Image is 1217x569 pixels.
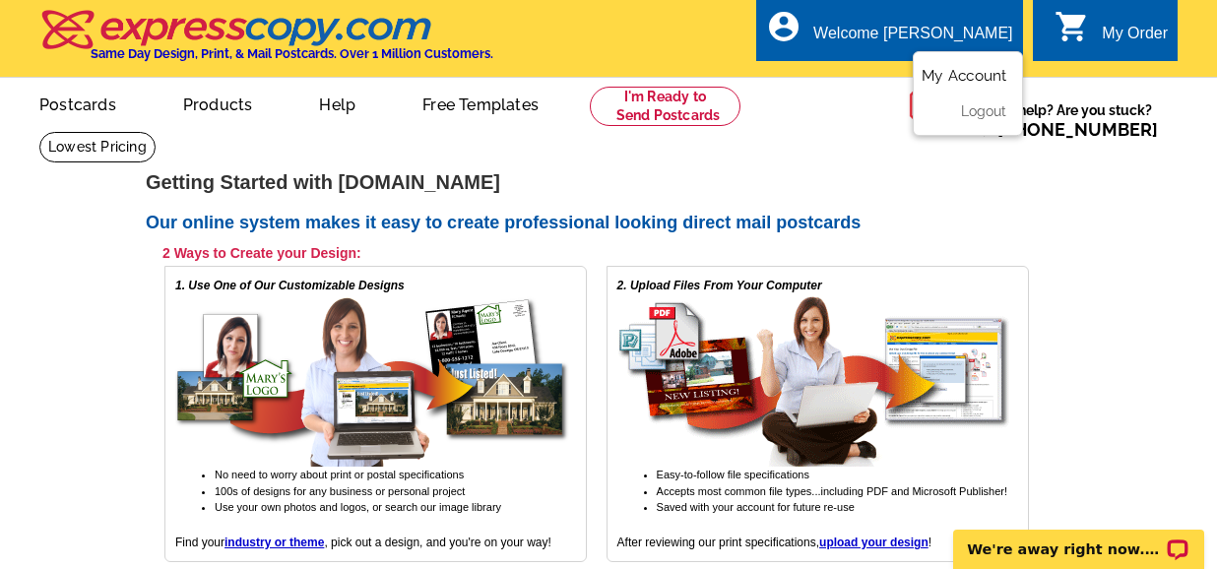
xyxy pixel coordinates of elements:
[617,536,931,549] span: After reviewing our print specifications, !
[288,80,387,126] a: Help
[39,24,493,61] a: Same Day Design, Print, & Mail Postcards. Over 1 Million Customers.
[1055,22,1168,46] a: shopping_cart My Order
[961,103,1006,119] a: Logout
[813,25,1012,52] div: Welcome [PERSON_NAME]
[175,536,551,549] span: Find your , pick out a design, and you're on your way!
[964,100,1168,140] span: Need help? Are you stuck?
[909,78,964,132] img: help
[819,536,929,549] a: upload your design
[617,294,1011,467] img: upload your own design for free
[922,67,1006,85] a: My Account
[1102,25,1168,52] div: My Order
[224,536,324,549] a: industry or theme
[391,80,570,126] a: Free Templates
[657,501,855,513] span: Saved with your account for future re-use
[215,485,465,497] span: 100s of designs for any business or personal project
[617,279,822,292] em: 2. Upload Files From Your Computer
[997,119,1158,140] a: [PHONE_NUMBER]
[8,80,148,126] a: Postcards
[215,469,464,480] span: No need to worry about print or postal specifications
[162,244,1029,262] h3: 2 Ways to Create your Design:
[175,279,405,292] em: 1. Use One of Our Customizable Designs
[215,501,501,513] span: Use your own photos and logos, or search our image library
[964,119,1158,140] span: Call
[91,46,493,61] h4: Same Day Design, Print, & Mail Postcards. Over 1 Million Customers.
[940,507,1217,569] iframe: LiveChat chat widget
[175,294,569,467] img: free online postcard designs
[146,213,1071,234] h2: Our online system makes it easy to create professional looking direct mail postcards
[766,9,801,44] i: account_circle
[657,469,809,480] span: Easy-to-follow file specifications
[152,80,285,126] a: Products
[657,485,1007,497] span: Accepts most common file types...including PDF and Microsoft Publisher!
[146,172,1071,193] h1: Getting Started with [DOMAIN_NAME]
[1055,9,1090,44] i: shopping_cart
